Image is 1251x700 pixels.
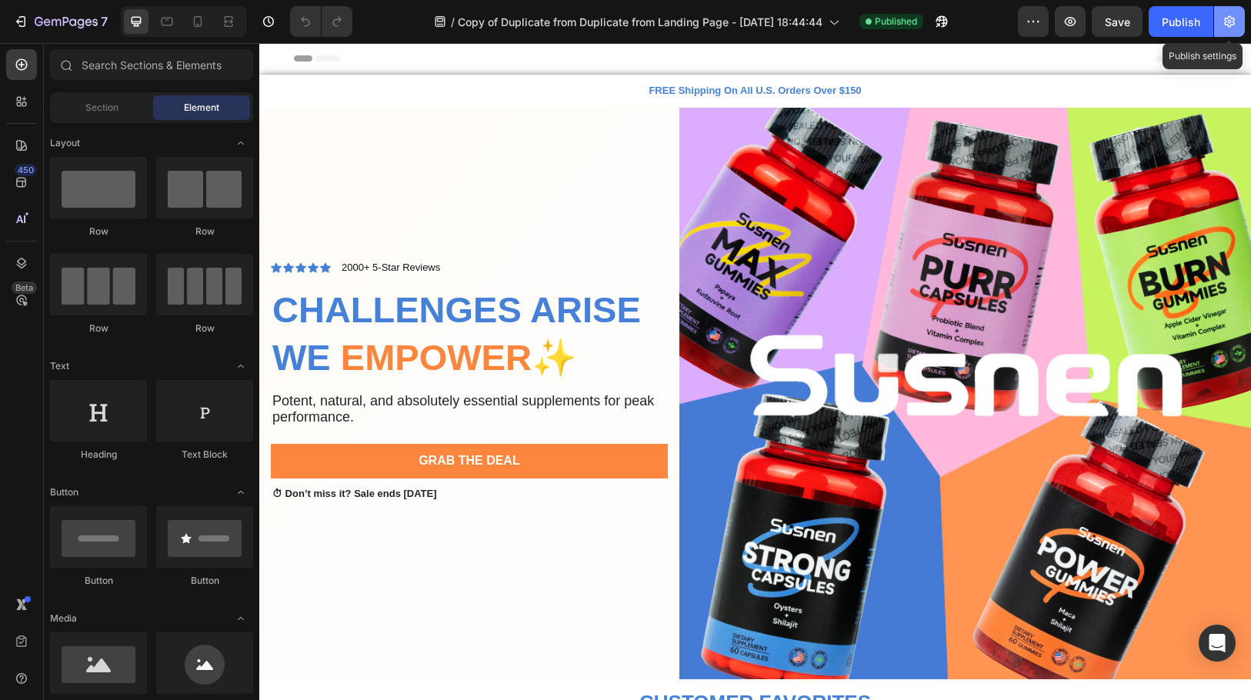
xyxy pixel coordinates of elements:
div: Text Block [156,448,253,462]
span: Button [50,485,78,499]
button: Save [1092,6,1143,37]
span: / [451,14,455,30]
span: Toggle open [229,480,253,505]
span: Toggle open [229,131,253,155]
div: Row [156,225,253,238]
span: Published [875,15,917,28]
span: Element [184,101,219,115]
span: Copy of Duplicate from Duplicate from Landing Page - [DATE] 18:44:44 [458,14,822,30]
span: Text [50,359,69,373]
span: Layout [50,136,80,150]
div: Undo/Redo [290,6,352,37]
strong: CUSTOMER FAVORITES [380,648,612,671]
button: 7 [6,6,115,37]
span: Potent, natural, and absolutely essential supplements for peak performance. [13,350,395,382]
div: Row [156,322,253,335]
div: Heading [50,448,147,462]
div: Open Intercom Messenger [1199,625,1236,662]
span: Toggle open [229,354,253,378]
iframe: Design area [259,43,1251,700]
span: ✨ [272,294,318,335]
div: Button [156,574,253,588]
input: Search Sections & Elements [50,49,253,80]
div: Button [50,574,147,588]
span: Toggle open [229,606,253,631]
div: Beta [12,282,37,294]
div: Row [50,225,147,238]
span: Media [50,612,77,625]
div: 450 [15,164,37,176]
div: Row [50,322,147,335]
div: Publish [1162,14,1200,30]
span: Save [1105,15,1130,28]
span: Section [85,101,118,115]
p: ⏱ Don’t miss it? Sale ends [DATE] [13,445,407,458]
img: gempages_585522871288202075-0a839d3d-64d1-4298-9d05-86024d11d8b9.jpg [420,65,992,636]
div: Grab The Deal [159,410,261,426]
p: 7 [101,12,108,31]
button: Publish [1149,6,1213,37]
button: Grab The Deal [12,401,409,435]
